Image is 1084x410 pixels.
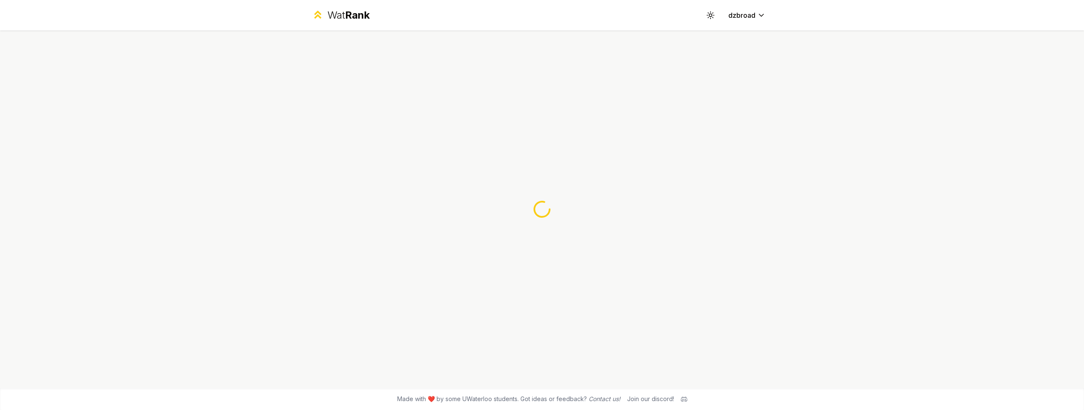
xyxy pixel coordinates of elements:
a: Contact us! [589,395,620,402]
button: dzbroad [722,8,772,23]
span: dzbroad [728,10,755,20]
div: Wat [327,8,370,22]
div: Join our discord! [627,395,674,403]
span: Made with ❤️ by some UWaterloo students. Got ideas or feedback? [397,395,620,403]
a: WatRank [312,8,370,22]
span: Rank [345,9,370,21]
